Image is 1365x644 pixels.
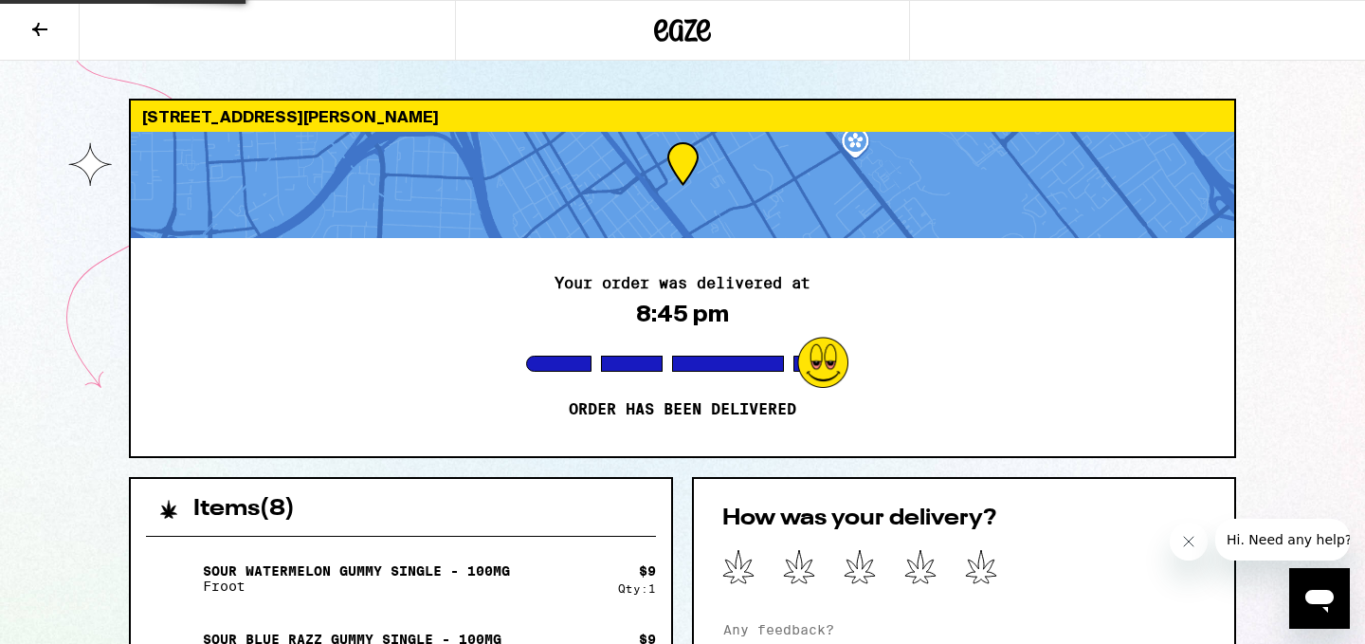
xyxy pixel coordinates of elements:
iframe: Close message [1170,523,1208,561]
p: Froot [203,579,510,594]
div: $ 9 [639,563,656,579]
div: 8:45 pm [636,301,729,327]
p: Order has been delivered [569,400,796,419]
iframe: Message from company [1215,519,1350,561]
div: Qty: 1 [618,582,656,595]
p: Sour Watermelon Gummy Single - 100mg [203,563,510,579]
iframe: Button to launch messaging window [1289,568,1350,629]
input: Any feedback? [722,616,1206,644]
h2: Your order was delivered at [555,276,810,291]
span: Hi. Need any help? [11,13,136,28]
h2: How was your delivery? [722,507,1206,530]
img: Sour Watermelon Gummy Single - 100mg [146,552,199,605]
div: [STREET_ADDRESS][PERSON_NAME] [131,101,1234,132]
h2: Items ( 8 ) [193,498,295,521]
